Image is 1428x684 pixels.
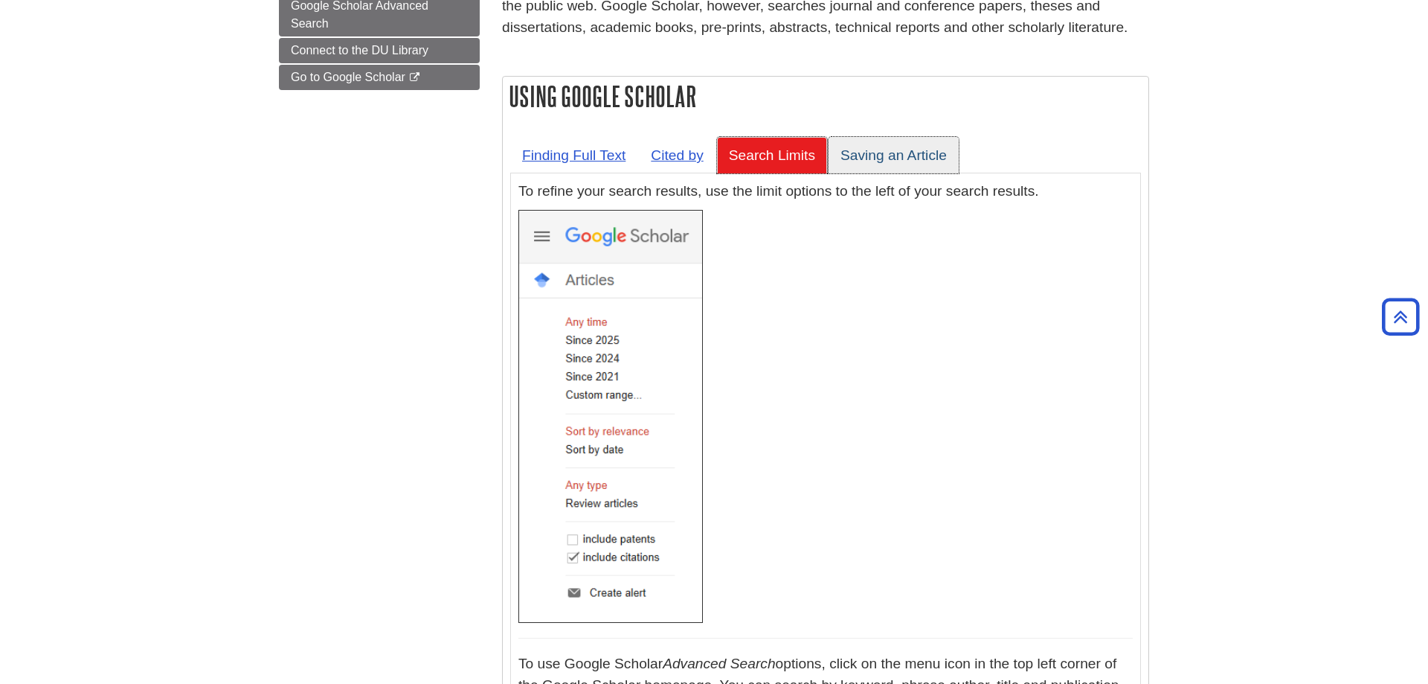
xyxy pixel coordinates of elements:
[639,137,715,173] a: Cited by
[279,65,480,90] a: Go to Google Scholar
[503,77,1148,116] h2: Using Google Scholar
[518,210,703,623] img: google scholar
[1377,307,1424,327] a: Back to Top
[291,44,428,57] span: Connect to the DU Library
[829,137,959,173] a: Saving an Article
[663,656,775,671] em: Advanced Search
[518,181,1133,202] p: To refine your search results, use the limit options to the left of your search results.
[291,71,405,83] span: Go to Google Scholar
[510,137,637,173] a: Finding Full Text
[408,73,421,83] i: This link opens in a new window
[717,137,827,173] a: Search Limits
[279,38,480,63] a: Connect to the DU Library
